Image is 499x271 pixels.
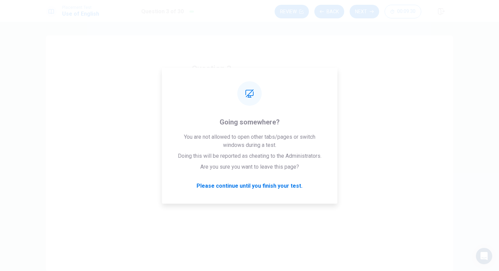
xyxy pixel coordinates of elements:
h4: Question 3 [192,63,307,74]
div: D [195,172,206,183]
span: Is [208,128,213,136]
div: C [195,149,206,160]
button: BIs [192,124,307,141]
span: Placement Test [62,5,99,10]
button: Back [314,5,344,18]
span: Are [208,151,217,159]
button: ADo [192,101,307,118]
button: Review [275,5,309,18]
div: A [195,104,206,115]
button: DDid [192,169,307,186]
span: ____ you visit the museum last week? [192,82,307,90]
h1: Question 3 of 30 [141,7,184,16]
span: Did [208,173,217,181]
h1: Use of English [62,10,99,18]
div: Open Intercom Messenger [476,248,492,264]
button: 00:09:30 [385,5,421,18]
button: CAre [192,146,307,163]
button: Next [350,5,379,18]
span: 00:09:30 [397,9,415,14]
div: B [195,127,206,138]
span: Do [208,106,215,114]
